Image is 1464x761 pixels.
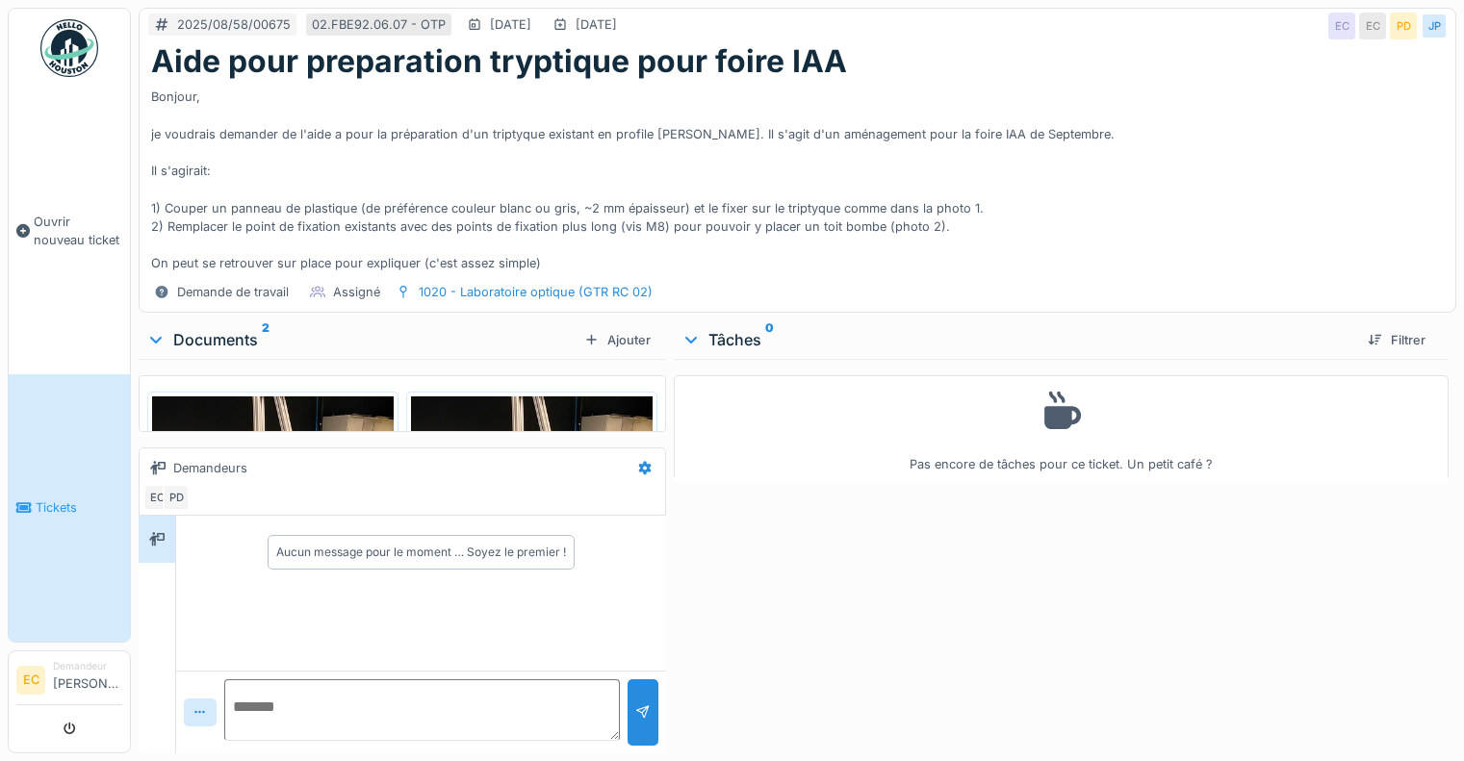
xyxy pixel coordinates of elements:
div: Demandeurs [173,459,247,477]
span: Ouvrir nouveau ticket [34,213,122,249]
div: EC [1328,13,1355,39]
h1: Aide pour preparation tryptique pour foire IAA [151,43,847,80]
div: 02.FBE92.06.07 - OTP [312,15,446,34]
div: 1020 - Laboratoire optique (GTR RC 02) [419,283,653,301]
div: Pas encore de tâches pour ce ticket. Un petit café ? [686,384,1436,473]
sup: 2 [262,328,270,351]
img: vu053ikh9imsz3c87om08v5bs0jf [152,396,394,718]
img: Badge_color-CXgf-gQk.svg [40,19,98,77]
a: Tickets [9,374,130,643]
div: Demande de travail [177,283,289,301]
div: Bonjour, je voudrais demander de l'aide a pour la préparation d'un triptyque existant en profile ... [151,80,1444,272]
li: [PERSON_NAME] [53,659,122,700]
sup: 0 [765,328,774,351]
div: EC [1359,13,1386,39]
div: JP [1421,13,1448,39]
div: PD [1390,13,1417,39]
a: EC Demandeur[PERSON_NAME] [16,659,122,705]
span: Tickets [36,498,122,517]
img: k6q0n9hijkbltaermldxervucyqw [411,396,653,718]
div: Tâches [681,328,1352,351]
div: Aucun message pour le moment … Soyez le premier ! [276,544,566,561]
div: [DATE] [576,15,617,34]
li: EC [16,666,45,695]
div: PD [163,484,190,511]
div: Demandeur [53,659,122,673]
div: EC [143,484,170,511]
div: [DATE] [490,15,531,34]
a: Ouvrir nouveau ticket [9,88,130,374]
div: Ajouter [577,327,658,353]
div: Assigné [333,283,380,301]
div: Documents [146,328,577,351]
div: Filtrer [1360,327,1433,353]
div: 2025/08/58/00675 [177,15,291,34]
